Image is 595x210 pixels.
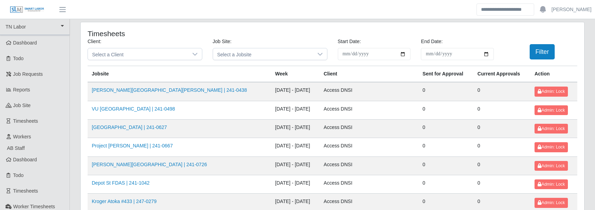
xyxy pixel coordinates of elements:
a: VU [GEOGRAPHIC_DATA] | 241-0498 [92,106,175,112]
span: Admin: Lock [538,126,565,131]
span: AB Staff [7,145,25,151]
span: Select a Client [88,48,188,60]
td: 0 [473,82,530,101]
th: Action [530,66,577,82]
td: Access DNSI [319,156,418,175]
span: Todo [13,56,24,61]
button: Admin: Lock [535,105,568,115]
a: [PERSON_NAME] [552,6,592,13]
td: [DATE] - [DATE] [271,156,320,175]
span: Admin: Lock [538,108,565,113]
td: 0 [418,119,473,138]
td: 0 [473,101,530,119]
button: Admin: Lock [535,161,568,171]
span: Admin: Lock [538,182,565,187]
button: Admin: Lock [535,198,568,208]
td: 0 [418,101,473,119]
button: Admin: Lock [535,124,568,134]
td: Access DNSI [319,175,418,194]
td: [DATE] - [DATE] [271,175,320,194]
span: Timesheets [13,188,38,194]
span: Worker Timesheets [13,204,55,209]
td: 0 [473,138,530,156]
td: 0 [418,156,473,175]
label: End Date: [421,38,442,45]
span: Admin: Lock [538,89,565,94]
button: Admin: Lock [535,142,568,152]
button: Admin: Lock [535,179,568,189]
h4: Timesheets [88,29,286,38]
td: 0 [418,82,473,101]
td: 0 [418,138,473,156]
button: Admin: Lock [535,87,568,96]
th: Current Approvals [473,66,530,82]
span: Dashboard [13,157,37,162]
span: Timesheets [13,118,38,124]
td: [DATE] - [DATE] [271,82,320,101]
th: Week [271,66,320,82]
td: 0 [473,156,530,175]
a: Project [PERSON_NAME] | 241-0667 [92,143,173,148]
label: Start Date: [338,38,361,45]
td: [DATE] - [DATE] [271,138,320,156]
input: Search [476,3,534,16]
span: Admin: Lock [538,200,565,205]
td: Access DNSI [319,82,418,101]
th: Client [319,66,418,82]
label: Client: [88,38,101,45]
label: Job Site: [213,38,231,45]
th: Sent for Approval [418,66,473,82]
th: Jobsite [88,66,271,82]
span: Reports [13,87,30,92]
td: Access DNSI [319,138,418,156]
a: [PERSON_NAME][GEOGRAPHIC_DATA][PERSON_NAME] | 241-0438 [92,87,247,93]
td: 0 [473,175,530,194]
td: [DATE] - [DATE] [271,119,320,138]
span: Dashboard [13,40,37,46]
img: SLM Logo [10,6,44,14]
span: Select a Jobsite [213,48,313,60]
button: Filter [530,44,555,59]
td: 0 [418,175,473,194]
td: 0 [473,119,530,138]
td: Access DNSI [319,119,418,138]
a: [PERSON_NAME][GEOGRAPHIC_DATA] | 241-0726 [92,162,207,167]
span: Admin: Lock [538,163,565,168]
td: [DATE] - [DATE] [271,101,320,119]
a: Kroger Atoka #433 | 247-0279 [92,199,157,204]
span: Workers [13,134,31,139]
span: job site [13,103,31,108]
span: Admin: Lock [538,145,565,150]
a: Depot St FDAS | 241-1042 [92,180,149,186]
span: Todo [13,172,24,178]
span: Job Requests [13,71,43,77]
td: Access DNSI [319,101,418,119]
a: [GEOGRAPHIC_DATA] | 241-0627 [92,124,167,130]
